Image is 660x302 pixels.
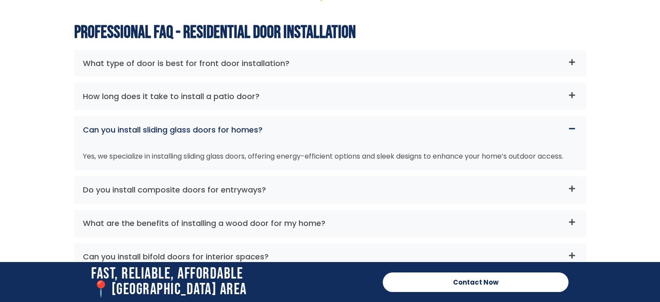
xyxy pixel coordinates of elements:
[74,210,586,237] div: What are the benefits of installing a wood door for my home?
[74,24,586,41] h2: Professional FAQ - Residential Door Installation
[83,251,269,262] a: Can you install bifold doors for interior spaces?
[83,91,259,102] a: How long does it take to install a patio door?
[74,143,586,170] div: Can you install sliding glass doors for homes?
[383,272,568,292] a: Contact Now
[83,218,325,229] a: What are the benefits of installing a wood door for my home?
[83,184,266,195] a: Do you install composite doors for entryways?
[453,279,499,285] span: Contact Now
[83,124,263,135] a: Can you install sliding glass doors for homes?
[74,176,586,203] div: Do you install composite doors for entryways?
[74,50,586,77] div: What type of door is best for front door installation?
[91,266,374,298] h2: Fast, Reliable, Affordable 📍[GEOGRAPHIC_DATA] Area
[83,58,289,69] a: What type of door is best for front door installation?
[74,83,586,110] div: How long does it take to install a patio door?
[74,116,586,143] div: Can you install sliding glass doors for homes?
[74,243,586,270] div: Can you install bifold doors for interior spaces?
